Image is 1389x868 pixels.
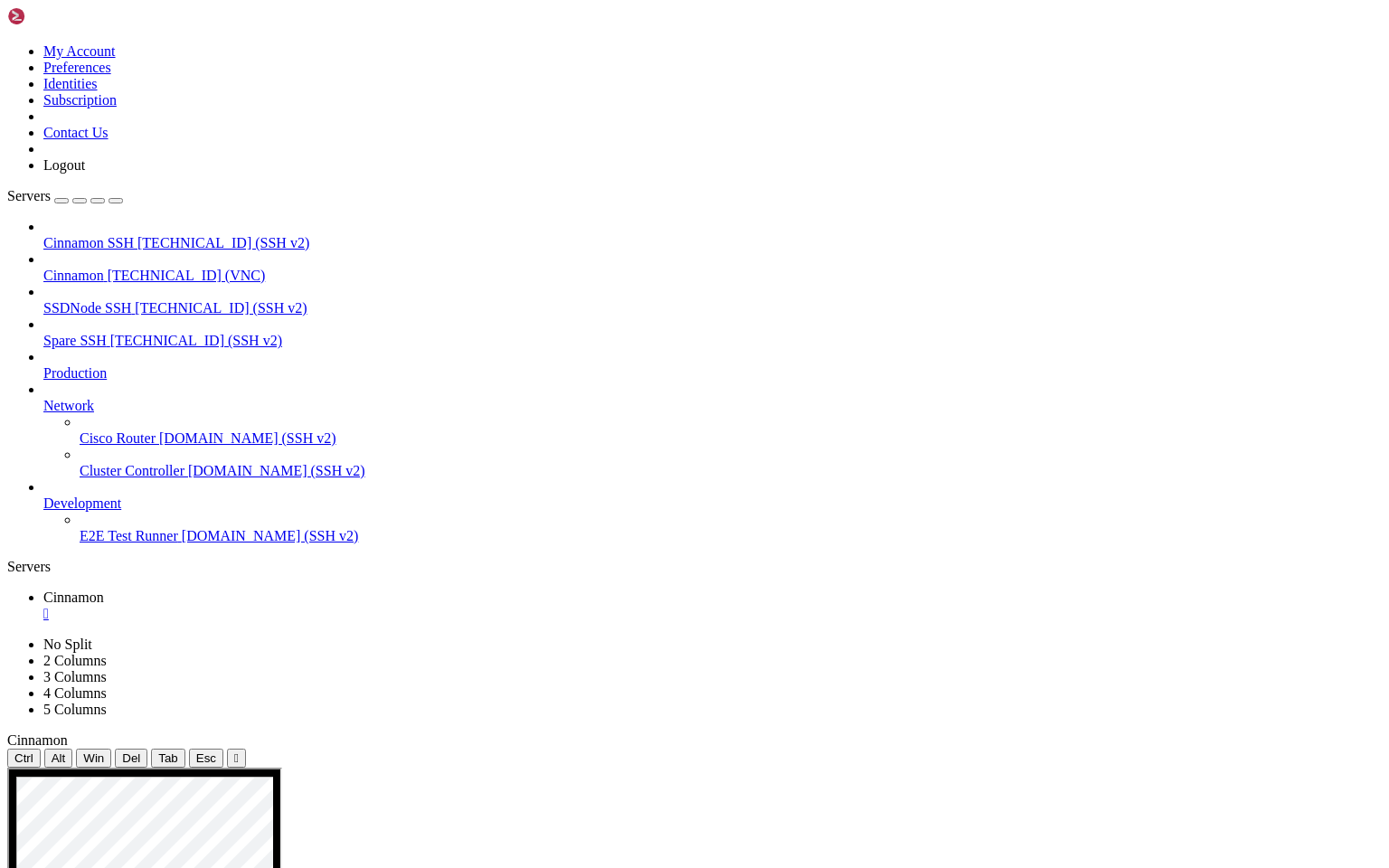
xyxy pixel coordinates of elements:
[196,751,216,765] span: Esc
[43,590,1382,622] a: Cinnamon
[43,60,111,75] a: Preferences
[7,732,68,748] span: Cinnamon
[80,430,1382,447] a: Cisco Router [DOMAIN_NAME] (SSH v2)
[43,398,1382,414] a: Network
[43,333,1382,349] a: Spare SSH [TECHNICAL_ID] (SSH v2)
[43,157,85,173] a: Logout
[115,749,147,768] button: Del
[83,751,104,765] span: Win
[52,751,66,765] span: Alt
[122,751,140,765] span: Del
[158,751,178,765] span: Tab
[234,751,239,765] div: 
[80,430,156,446] span: Cisco Router
[110,333,282,348] span: [TECHNICAL_ID] (SSH v2)
[80,528,1382,544] a: E2E Test Runner [DOMAIN_NAME] (SSH v2)
[227,749,246,768] button: 
[182,528,359,543] span: [DOMAIN_NAME] (SSH v2)
[80,463,184,478] span: Cluster Controller
[7,188,123,203] a: Servers
[43,251,1382,284] li: Cinnamon [TECHNICAL_ID] (VNC)
[43,219,1382,251] li: Cinnamon SSH [TECHNICAL_ID] (SSH v2)
[7,7,111,25] img: Shellngn
[43,76,98,91] a: Identities
[189,749,223,768] button: Esc
[43,365,1382,382] a: Production
[43,606,1382,622] a: 
[43,495,1382,512] a: Development
[43,349,1382,382] li: Production
[135,300,307,316] span: [TECHNICAL_ID] (SSH v2)
[43,479,1382,544] li: Development
[7,559,1382,575] div: Servers
[43,284,1382,316] li: SSDNode SSH [TECHNICAL_ID] (SSH v2)
[43,268,104,283] span: Cinnamon
[76,749,111,768] button: Win
[80,528,178,543] span: E2E Test Runner
[43,300,1382,316] a: SSDNode SSH [TECHNICAL_ID] (SSH v2)
[43,702,107,717] a: 5 Columns
[43,92,117,108] a: Subscription
[43,382,1382,479] li: Network
[80,512,1382,544] li: E2E Test Runner [DOMAIN_NAME] (SSH v2)
[43,653,107,668] a: 2 Columns
[43,316,1382,349] li: Spare SSH [TECHNICAL_ID] (SSH v2)
[7,188,51,203] span: Servers
[43,365,107,381] span: Production
[159,430,336,446] span: [DOMAIN_NAME] (SSH v2)
[80,414,1382,447] li: Cisco Router [DOMAIN_NAME] (SSH v2)
[43,43,116,59] a: My Account
[43,268,1382,284] a: Cinnamon [TECHNICAL_ID] (VNC)
[80,447,1382,479] li: Cluster Controller [DOMAIN_NAME] (SSH v2)
[43,398,94,413] span: Network
[43,125,109,140] a: Contact Us
[43,590,104,605] span: Cinnamon
[108,268,266,283] span: [TECHNICAL_ID] (VNC)
[7,749,41,768] button: Ctrl
[80,463,1382,479] a: Cluster Controller [DOMAIN_NAME] (SSH v2)
[188,463,365,478] span: [DOMAIN_NAME] (SSH v2)
[43,685,107,701] a: 4 Columns
[43,235,134,250] span: Cinnamon SSH
[44,749,73,768] button: Alt
[14,751,33,765] span: Ctrl
[151,749,185,768] button: Tab
[43,495,121,511] span: Development
[43,333,107,348] span: Spare SSH
[137,235,309,250] span: [TECHNICAL_ID] (SSH v2)
[43,235,1382,251] a: Cinnamon SSH [TECHNICAL_ID] (SSH v2)
[43,300,131,316] span: SSDNode SSH
[43,637,92,652] a: No Split
[43,669,107,684] a: 3 Columns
